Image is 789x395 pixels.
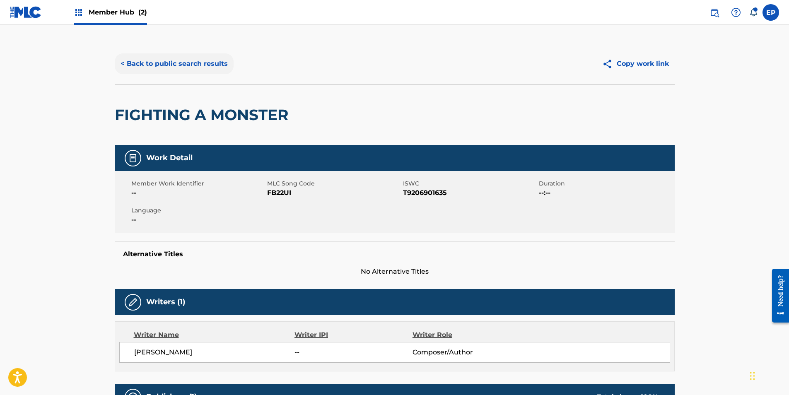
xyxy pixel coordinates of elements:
[115,106,292,124] h2: FIGHTING A MONSTER
[766,263,789,329] iframe: Resource Center
[138,8,147,16] span: (2)
[596,53,675,74] button: Copy work link
[134,330,295,340] div: Writer Name
[731,7,741,17] img: help
[74,7,84,17] img: Top Rightsholders
[267,179,401,188] span: MLC Song Code
[602,59,617,69] img: Copy work link
[709,7,719,17] img: search
[146,297,185,307] h5: Writers (1)
[131,188,265,198] span: --
[123,250,666,258] h5: Alternative Titles
[294,330,413,340] div: Writer IPI
[403,179,537,188] span: ISWC
[539,179,673,188] span: Duration
[115,53,234,74] button: < Back to public search results
[131,215,265,225] span: --
[403,188,537,198] span: T9206901635
[146,153,193,163] h5: Work Detail
[749,8,758,17] div: Notifications
[728,4,744,21] div: Help
[89,7,147,17] span: Member Hub
[10,6,42,18] img: MLC Logo
[413,330,520,340] div: Writer Role
[762,4,779,21] div: User Menu
[748,355,789,395] iframe: Chat Widget
[539,188,673,198] span: --:--
[115,267,675,277] span: No Alternative Titles
[267,188,401,198] span: FB22UI
[131,206,265,215] span: Language
[750,364,755,388] div: Drag
[128,153,138,163] img: Work Detail
[413,347,520,357] span: Composer/Author
[131,179,265,188] span: Member Work Identifier
[128,297,138,307] img: Writers
[134,347,295,357] span: [PERSON_NAME]
[294,347,412,357] span: --
[706,4,723,21] a: Public Search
